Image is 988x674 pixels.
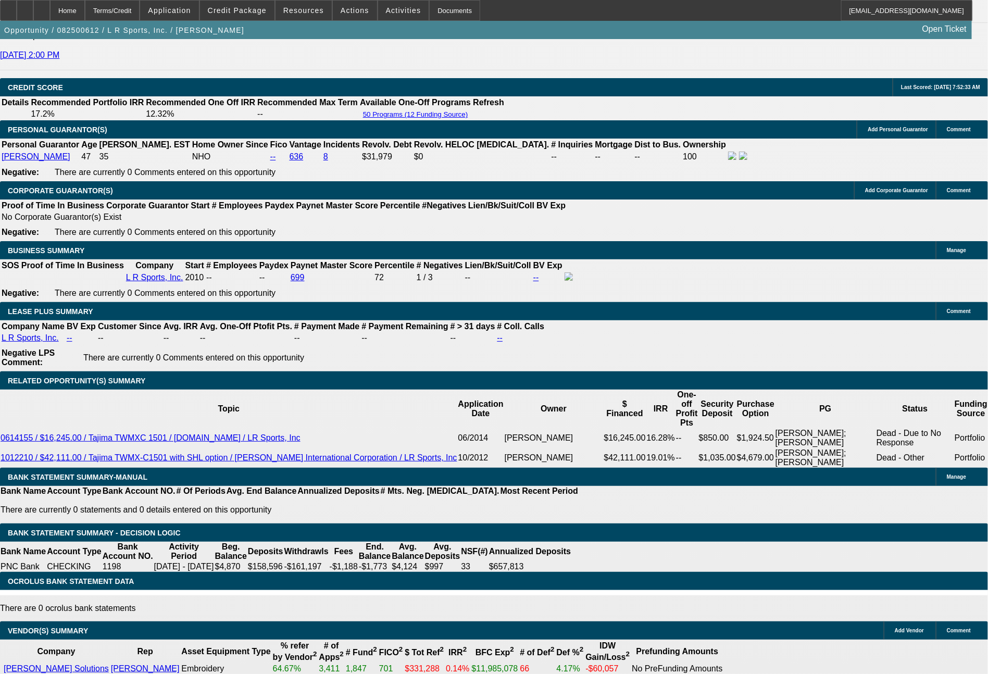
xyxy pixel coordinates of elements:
[468,201,534,210] b: Lien/Bk/Suit/Coll
[536,201,566,210] b: BV Exp
[373,646,377,654] sup: 2
[646,390,676,428] th: IRR
[200,322,292,331] b: Avg. One-Off Ptofit Pts.
[551,140,593,149] b: # Inquiries
[8,577,134,585] span: OCROLUS BANK STATEMENT DATA
[111,664,180,673] a: [PERSON_NAME]
[422,201,467,210] b: #Negatives
[476,648,514,657] b: BFC Exp
[164,322,198,331] b: Avg. IRR
[380,201,420,210] b: Percentile
[595,151,633,163] td: --
[646,448,676,468] td: 19.01%
[272,664,318,674] td: 64.67%
[1,505,578,515] p: There are currently 0 statements and 0 details entered on this opportunity
[265,201,294,210] b: Paydex
[954,428,988,448] td: Portfolio
[126,273,183,282] a: L R Sports, Inc.
[67,333,72,342] a: --
[739,152,747,160] img: linkedin-icon.png
[290,140,321,149] b: Vantage
[947,247,966,253] span: Manage
[736,448,775,468] td: $4,679.00
[148,6,191,15] span: Application
[2,152,70,161] a: [PERSON_NAME]
[954,448,988,468] td: Portfolio
[191,201,209,210] b: Start
[55,289,276,297] span: There are currently 0 Comments entered on this opportunity
[37,647,75,656] b: Company
[533,261,562,270] b: BV Exp
[440,646,444,654] sup: 2
[604,428,646,448] td: $16,245.00
[55,228,276,236] span: There are currently 0 Comments entered on this opportunity
[102,542,154,561] th: Bank Account NO.
[868,127,928,132] span: Add Personal Guarantor
[362,140,412,149] b: Revolv. Debt
[313,651,317,658] sup: 2
[635,140,681,149] b: Dist to Bus.
[273,641,317,661] b: % refer by Vendor
[99,140,190,149] b: [PERSON_NAME]. EST
[585,664,630,674] td: -$60,057
[185,272,205,283] td: 2010
[380,486,500,496] th: # Mts. Neg. [MEDICAL_DATA].
[140,1,198,20] button: Application
[736,390,775,428] th: Purchase Option
[414,151,550,163] td: $0
[604,448,646,468] td: $42,111.00
[154,561,215,572] td: [DATE] - [DATE]
[323,140,360,149] b: Incidents
[102,561,154,572] td: 1198
[8,627,88,635] span: VENDOR(S) SUMMARY
[55,168,276,177] span: There are currently 0 Comments entered on this opportunity
[404,664,444,674] td: $331,288
[4,664,109,673] a: [PERSON_NAME] Solutions
[2,348,55,367] b: Negative LPS Comment:
[465,272,532,283] td: --
[585,641,630,661] b: IDW Gain/Loss
[206,261,257,270] b: # Employees
[359,97,472,108] th: Available One-Off Programs
[417,273,463,282] div: 1 / 3
[424,542,461,561] th: Avg. Deposits
[323,152,328,161] a: 8
[81,140,97,149] b: Age
[192,151,269,163] td: NHO
[698,448,736,468] td: $1,035.00
[30,97,144,108] th: Recommended Portfolio IRR
[215,561,247,572] td: $4,870
[185,261,204,270] b: Start
[458,428,504,448] td: 06/2014
[460,561,489,572] td: 33
[98,322,161,331] b: Customer Since
[8,83,63,92] span: CREDIT SCORE
[465,261,531,270] b: Lien/Bk/Suit/Coll
[46,542,102,561] th: Account Type
[259,272,289,283] td: --
[580,646,583,654] sup: 2
[1,453,457,462] a: 1012210 / $42,111.00 / Tajima TWMX-C1501 with SHL option / [PERSON_NAME] International Corporatio...
[698,390,736,428] th: Security Deposit
[2,140,79,149] b: Personal Guarantor
[257,97,358,108] th: Recommended Max Term
[500,486,579,496] th: Most Recent Period
[297,486,380,496] th: Annualized Deposits
[520,648,555,657] b: # of Def
[448,648,467,657] b: IRR
[346,648,377,657] b: # Fund
[1,433,301,442] a: 0614155 / $16,245.00 / Tajima TWMXC 1501 / [DOMAIN_NAME] / LR Sports, Inc
[329,561,358,572] td: -$1,188
[533,273,539,282] a: --
[626,651,630,658] sup: 2
[358,561,391,572] td: -$1,773
[226,486,297,496] th: Avg. End Balance
[424,561,461,572] td: $997
[1,201,105,211] th: Proof of Time In Business
[283,6,324,15] span: Resources
[379,664,404,674] td: 701
[391,542,424,561] th: Avg. Balance
[2,228,39,236] b: Negative:
[247,542,284,561] th: Deposits
[319,641,344,661] b: # of Apps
